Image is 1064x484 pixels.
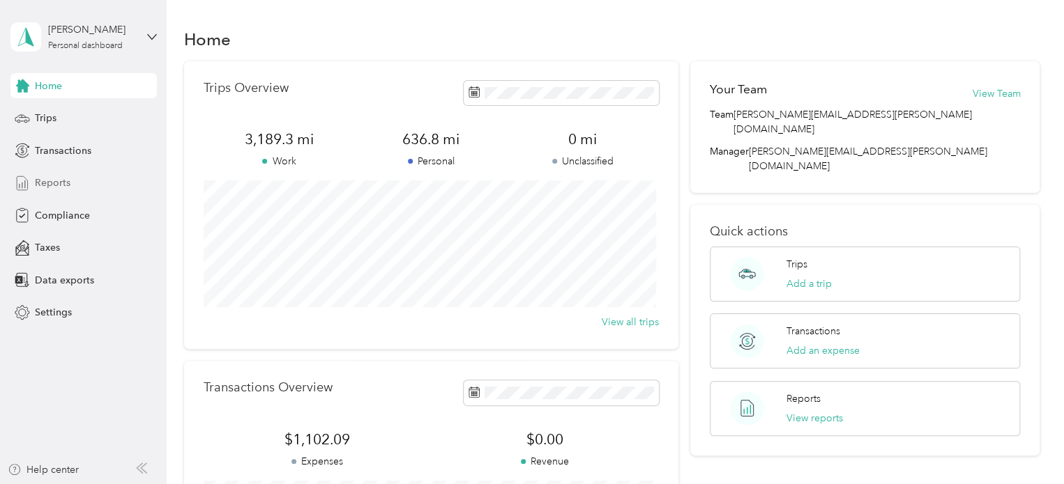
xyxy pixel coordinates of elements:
[431,454,658,469] p: Revenue
[986,406,1064,484] iframe: Everlance-gr Chat Button Frame
[35,208,90,223] span: Compliance
[184,32,231,47] h1: Home
[35,273,94,288] span: Data exports
[786,391,821,406] p: Reports
[35,111,56,125] span: Trips
[734,107,1020,136] span: [PERSON_NAME][EMAIL_ADDRESS][PERSON_NAME][DOMAIN_NAME]
[786,343,860,358] button: Add an expense
[786,257,807,272] p: Trips
[204,430,431,449] span: $1,102.09
[204,154,356,169] p: Work
[355,130,507,149] span: 636.8 mi
[35,305,72,320] span: Settings
[48,22,135,37] div: [PERSON_NAME]
[710,144,749,173] span: Manager
[749,146,987,172] span: [PERSON_NAME][EMAIL_ADDRESS][PERSON_NAME][DOMAIN_NAME]
[48,42,123,50] div: Personal dashboard
[204,81,289,95] p: Trips Overview
[204,454,431,469] p: Expenses
[204,130,356,149] span: 3,189.3 mi
[972,86,1020,101] button: View Team
[710,107,734,136] span: Team
[35,240,60,255] span: Taxes
[35,79,62,93] span: Home
[35,143,91,158] span: Transactions
[786,411,843,426] button: View reports
[355,154,507,169] p: Personal
[35,175,70,190] span: Reports
[431,430,658,449] span: $0.00
[710,81,767,98] h2: Your Team
[786,276,832,291] button: Add a trip
[507,130,659,149] span: 0 mi
[602,315,659,329] button: View all trips
[710,224,1020,239] p: Quick actions
[8,462,79,477] button: Help center
[507,154,659,169] p: Unclassified
[204,380,333,395] p: Transactions Overview
[786,324,840,338] p: Transactions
